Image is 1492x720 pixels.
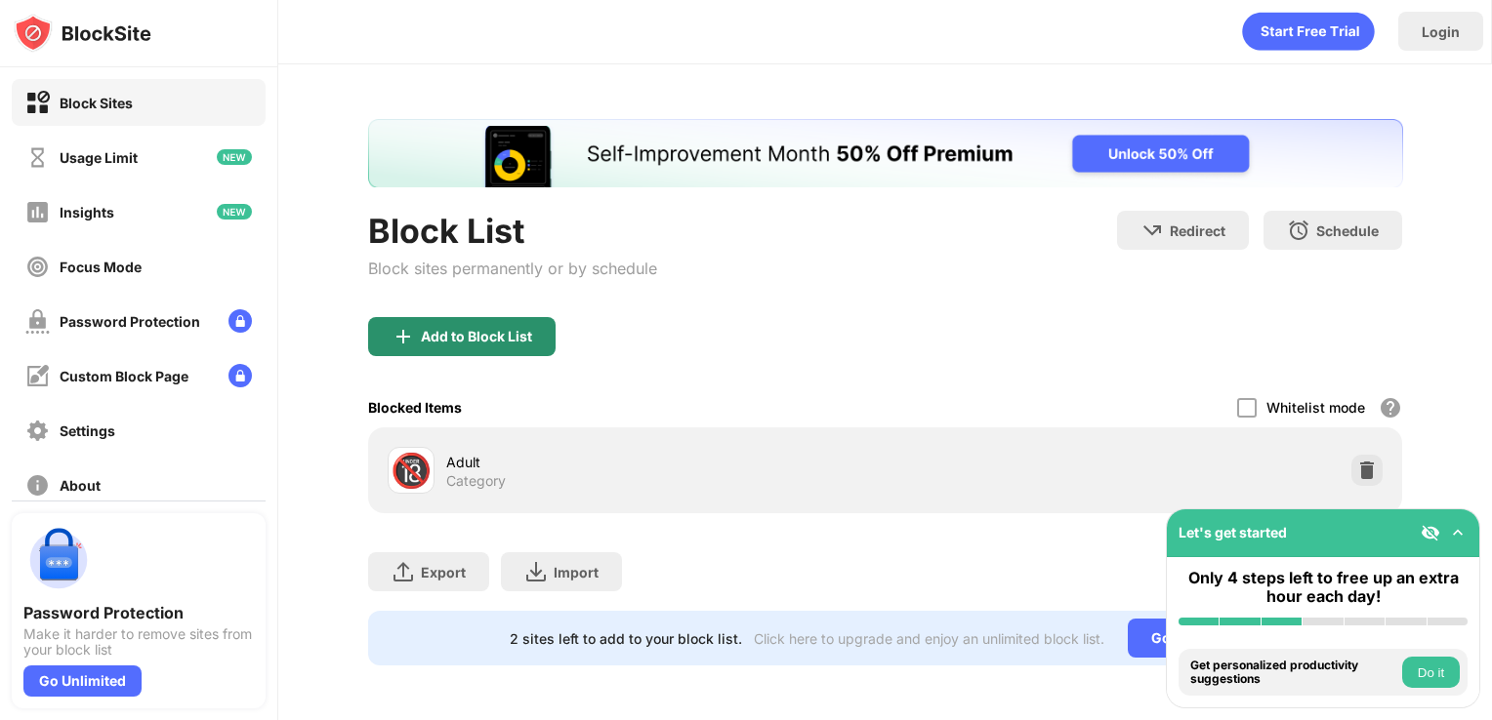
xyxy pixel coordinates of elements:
[60,313,200,330] div: Password Protection
[368,211,657,251] div: Block List
[754,630,1104,647] div: Click here to upgrade and enjoy an unlimited block list.
[60,422,115,439] div: Settings
[25,419,50,443] img: settings-off.svg
[368,259,657,278] div: Block sites permanently or by schedule
[368,399,462,416] div: Blocked Items
[446,452,886,472] div: Adult
[217,204,252,220] img: new-icon.svg
[23,603,254,622] div: Password Protection
[25,200,50,224] img: insights-off.svg
[554,564,599,580] div: Import
[421,329,532,344] div: Add to Block List
[1190,659,1397,687] div: Get personalized productivity suggestions
[60,259,142,275] div: Focus Mode
[1179,569,1468,606] div: Only 4 steps left to free up an extra hour each day!
[1266,399,1365,416] div: Whitelist mode
[23,665,142,697] div: Go Unlimited
[446,472,506,490] div: Category
[1091,20,1472,219] iframe: Diálogo de Acceder con Google
[25,473,50,498] img: about-off.svg
[228,309,252,333] img: lock-menu.svg
[1448,523,1468,542] img: omni-setup-toggle.svg
[228,364,252,387] img: lock-menu.svg
[368,119,1403,187] iframe: Banner
[25,364,50,388] img: customize-block-page-off.svg
[25,145,50,170] img: time-usage-off.svg
[60,95,133,111] div: Block Sites
[421,564,466,580] div: Export
[1242,12,1375,51] div: animation
[60,204,114,220] div: Insights
[60,368,188,384] div: Custom Block Page
[1316,222,1379,239] div: Schedule
[25,309,50,334] img: password-protection-off.svg
[1421,523,1440,542] img: eye-not-visible.svg
[217,149,252,165] img: new-icon.svg
[23,525,94,595] img: push-password-protection.svg
[14,14,151,53] img: logo-blocksite.svg
[1170,222,1225,239] div: Redirect
[60,149,138,166] div: Usage Limit
[1179,524,1287,540] div: Let's get started
[1402,657,1460,688] button: Do it
[23,626,254,658] div: Make it harder to remove sites from your block list
[391,451,432,491] div: 🔞
[25,91,50,115] img: block-on.svg
[60,477,101,494] div: About
[25,255,50,279] img: focus-off.svg
[510,630,742,647] div: 2 sites left to add to your block list.
[1128,619,1262,658] div: Go Unlimited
